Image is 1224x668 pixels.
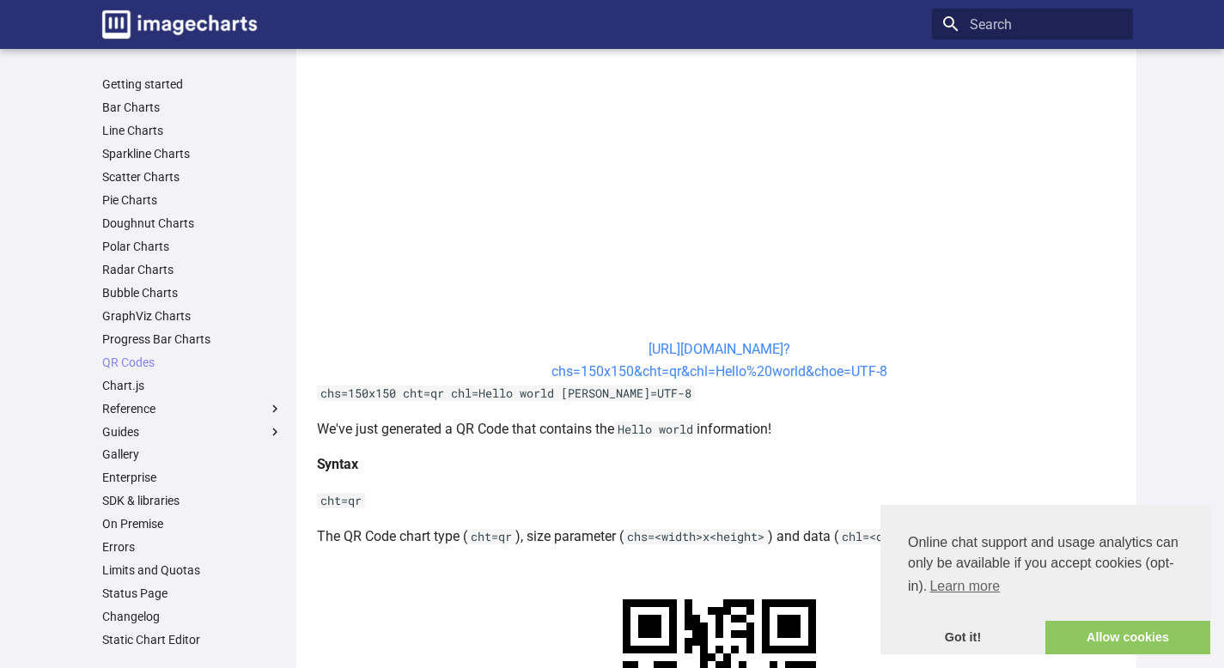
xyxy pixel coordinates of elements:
a: Bubble Charts [102,285,283,301]
input: Search [932,9,1133,39]
h4: Syntax [317,453,1123,476]
a: Bar Charts [102,100,283,115]
a: Static Chart Editor [102,632,283,647]
a: Errors [102,539,283,555]
a: Polar Charts [102,239,283,254]
code: chl=<data> [838,529,914,544]
a: Pie Charts [102,192,283,208]
a: Line Charts [102,123,283,138]
a: [URL][DOMAIN_NAME]?chs=150x150&cht=qr&chl=Hello%20world&choe=UTF-8 [551,341,887,380]
a: learn more about cookies [927,574,1002,599]
label: Guides [102,424,283,440]
span: Online chat support and usage analytics can only be available if you accept cookies (opt-in). [908,532,1183,599]
code: Hello world [614,422,697,437]
a: Progress Bar Charts [102,331,283,347]
a: dismiss cookie message [880,621,1045,655]
code: chs=<width>x<height> [624,529,768,544]
a: Scatter Charts [102,169,283,185]
a: GraphViz Charts [102,308,283,324]
img: logo [102,10,257,39]
p: The QR Code chart type ( ), size parameter ( ) and data ( ) are all required parameters. [317,525,1123,548]
a: Radar Charts [102,262,283,277]
p: We've just generated a QR Code that contains the information! [317,418,1123,440]
a: Chart.js [102,378,283,393]
a: Limits and Quotas [102,562,283,578]
code: chs=150x150 cht=qr chl=Hello world [PERSON_NAME]=UTF-8 [317,386,695,401]
a: allow cookies [1045,621,1210,655]
code: cht=qr [467,529,515,544]
a: Gallery [102,446,283,462]
a: Doughnut Charts [102,216,283,231]
a: Sparkline Charts [102,146,283,161]
div: cookieconsent [880,505,1210,654]
a: Image-Charts documentation [95,3,264,46]
a: Changelog [102,609,283,624]
label: Reference [102,401,283,416]
a: QR Codes [102,355,283,370]
a: Status Page [102,586,283,601]
a: SDK & libraries [102,493,283,508]
a: Getting started [102,76,283,92]
code: cht=qr [317,493,365,508]
a: Enterprise [102,470,283,485]
a: On Premise [102,516,283,531]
